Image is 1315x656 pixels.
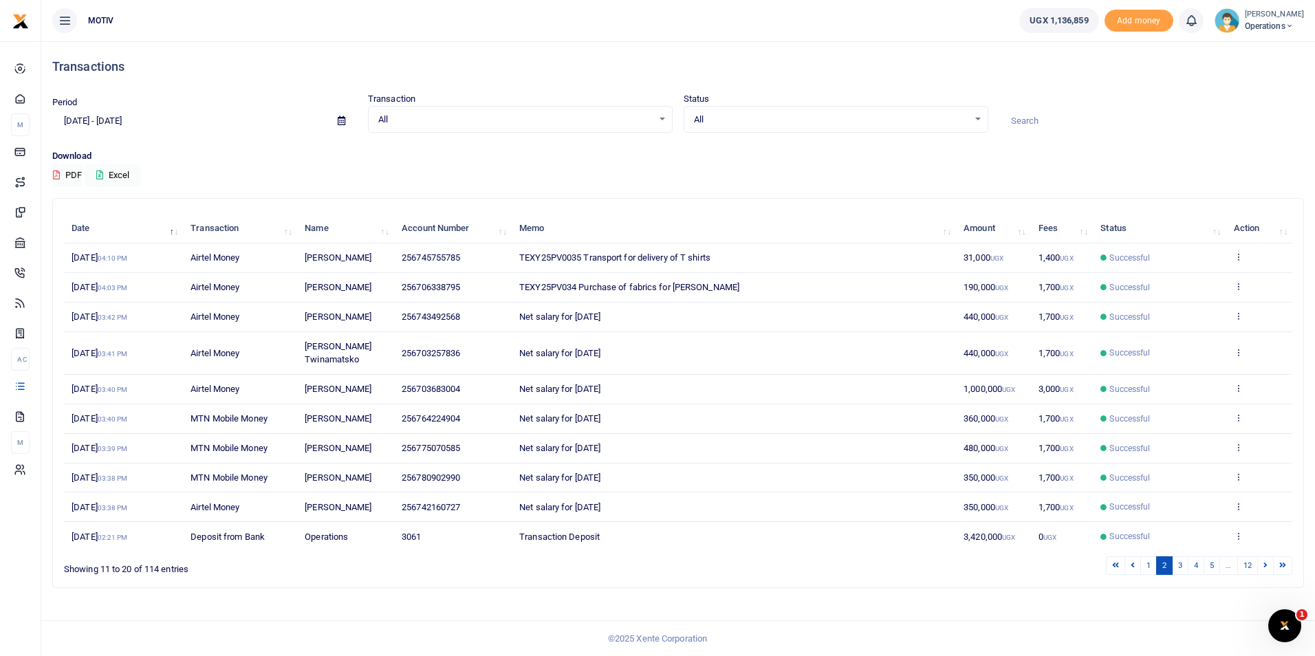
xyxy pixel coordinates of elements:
[297,214,394,243] th: Name: activate to sort column ascending
[72,502,127,512] span: [DATE]
[1109,383,1150,395] span: Successful
[12,13,29,30] img: logo-small
[52,109,327,133] input: select period
[402,502,460,512] span: 256742160727
[1105,10,1173,32] span: Add money
[1268,609,1301,642] iframe: Intercom live chat
[191,413,268,424] span: MTN Mobile Money
[1109,413,1150,425] span: Successful
[1060,386,1073,393] small: UGX
[191,348,239,358] span: Airtel Money
[368,92,415,106] label: Transaction
[995,314,1008,321] small: UGX
[995,415,1008,423] small: UGX
[402,532,421,542] span: 3061
[995,350,1008,358] small: UGX
[1109,530,1150,543] span: Successful
[519,413,600,424] span: Net salary for [DATE]
[1030,14,1088,28] span: UGX 1,136,859
[964,502,1008,512] span: 350,000
[305,472,371,483] span: [PERSON_NAME]
[519,443,600,453] span: Net salary for [DATE]
[98,504,128,512] small: 03:38 PM
[305,532,348,542] span: Operations
[1109,252,1150,264] span: Successful
[1245,9,1304,21] small: [PERSON_NAME]
[1060,445,1073,452] small: UGX
[1002,386,1015,393] small: UGX
[1002,534,1015,541] small: UGX
[964,252,1003,263] span: 31,000
[1039,252,1074,263] span: 1,400
[98,350,128,358] small: 03:41 PM
[684,92,710,106] label: Status
[191,472,268,483] span: MTN Mobile Money
[191,532,265,542] span: Deposit from Bank
[1039,413,1074,424] span: 1,700
[305,282,371,292] span: [PERSON_NAME]
[519,311,600,322] span: Net salary for [DATE]
[999,109,1304,133] input: Search
[191,443,268,453] span: MTN Mobile Money
[1226,214,1292,243] th: Action: activate to sort column ascending
[85,164,141,187] button: Excel
[1039,282,1074,292] span: 1,700
[72,384,127,394] span: [DATE]
[1039,348,1074,358] span: 1,700
[72,252,127,263] span: [DATE]
[83,14,120,27] span: MOTIV
[52,96,78,109] label: Period
[1060,314,1073,321] small: UGX
[1060,254,1073,262] small: UGX
[1109,281,1150,294] span: Successful
[964,384,1015,394] span: 1,000,000
[64,555,570,576] div: Showing 11 to 20 of 114 entries
[52,164,83,187] button: PDF
[694,113,968,127] span: All
[305,311,371,322] span: [PERSON_NAME]
[402,384,460,394] span: 256703683004
[52,59,1304,74] h4: Transactions
[72,413,127,424] span: [DATE]
[519,472,600,483] span: Net salary for [DATE]
[98,415,128,423] small: 03:40 PM
[98,445,128,452] small: 03:39 PM
[98,314,128,321] small: 03:42 PM
[995,504,1008,512] small: UGX
[1060,284,1073,292] small: UGX
[1188,556,1204,575] a: 4
[1156,556,1173,575] a: 2
[98,254,128,262] small: 04:10 PM
[402,472,460,483] span: 256780902990
[1105,14,1173,25] a: Add money
[1014,8,1104,33] li: Wallet ballance
[519,384,600,394] span: Net salary for [DATE]
[1109,347,1150,359] span: Successful
[1109,311,1150,323] span: Successful
[1215,8,1239,33] img: profile-user
[305,443,371,453] span: [PERSON_NAME]
[964,472,1008,483] span: 350,000
[1109,501,1150,513] span: Successful
[519,282,739,292] span: TEXY25PV034 Purchase of fabrics for [PERSON_NAME]
[1237,556,1258,575] a: 12
[64,214,183,243] th: Date: activate to sort column descending
[1109,472,1150,484] span: Successful
[72,443,127,453] span: [DATE]
[98,386,128,393] small: 03:40 PM
[402,252,460,263] span: 256745755785
[956,214,1031,243] th: Amount: activate to sort column ascending
[1039,532,1056,542] span: 0
[1039,472,1074,483] span: 1,700
[1093,214,1226,243] th: Status: activate to sort column ascending
[1031,214,1094,243] th: Fees: activate to sort column ascending
[1019,8,1098,33] a: UGX 1,136,859
[1140,556,1157,575] a: 1
[1039,502,1074,512] span: 1,700
[995,284,1008,292] small: UGX
[1060,474,1073,482] small: UGX
[519,532,600,542] span: Transaction Deposit
[191,502,239,512] span: Airtel Money
[183,214,297,243] th: Transaction: activate to sort column ascending
[964,348,1008,358] span: 440,000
